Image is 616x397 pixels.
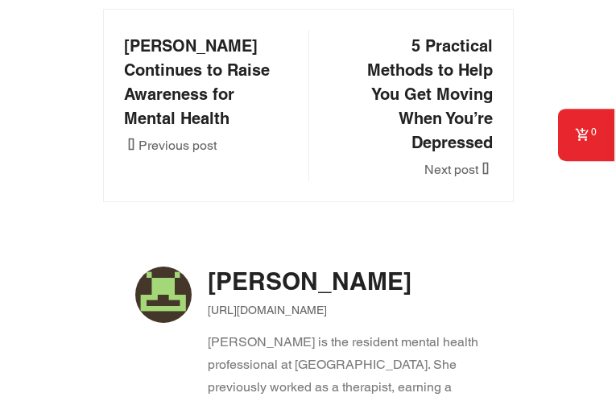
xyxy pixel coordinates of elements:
a: 0 [558,109,614,161]
a: [URL][DOMAIN_NAME] [208,304,327,316]
a: [PERSON_NAME] Continues to Raise Awareness for Mental Health Previous post [124,34,276,153]
span: Previous post [124,138,217,153]
h3: [PERSON_NAME] [208,267,482,296]
h3: 5 Practical Methods to Help You Get Moving When You’re Depressed [341,34,493,155]
span: 0 [591,126,597,138]
span: Next post [424,162,493,177]
a: 5 Practical Methods to Help You Get Moving When You’re Depressed Next post [341,34,493,177]
h3: [PERSON_NAME] Continues to Raise Awareness for Mental Health [124,34,276,130]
